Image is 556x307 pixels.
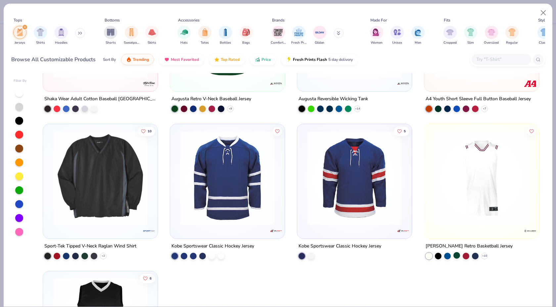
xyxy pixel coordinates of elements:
button: Most Favorited [159,54,204,65]
div: filter for Oversized [484,26,499,45]
button: filter button [145,26,159,45]
img: f981fc6d-4c27-4d3d-b6a3-71cbc94a1561 [177,131,278,225]
div: Brands [272,17,285,23]
div: filter for Jerseys [13,26,26,45]
div: filter for Bags [240,26,253,45]
div: Fits [444,17,450,23]
button: filter button [34,26,47,45]
img: TopRated.gif [214,57,219,62]
button: filter button [124,26,139,45]
span: Fresh Prints [291,40,306,45]
span: Men [415,40,421,45]
button: filter button [411,26,425,45]
span: + 9 [229,107,232,111]
button: Like [140,274,155,283]
div: filter for Women [370,26,383,45]
button: Top Rated [209,54,245,65]
img: dc475e2a-0f1e-42b1-bd39-cc97ed7d9bc9 [405,131,506,225]
div: Accessories [178,17,200,23]
button: filter button [505,26,519,45]
span: 10 [148,129,152,133]
button: filter button [391,26,404,45]
div: filter for Totes [198,26,211,45]
img: Comfort Colors Image [273,27,283,37]
img: Regular Image [508,28,516,36]
button: Like [273,126,282,136]
button: filter button [271,26,286,45]
div: filter for Cropped [443,26,457,45]
div: Kobe Sportswear Classic Hockey Jersey [171,242,254,250]
div: Augusta Retro V-Neck Baseball Jersey [171,95,251,103]
span: Cropped [443,40,457,45]
div: Styles [538,17,549,23]
span: Unisex [392,40,402,45]
img: Augusta logo [269,77,283,90]
span: Totes [201,40,209,45]
span: Women [371,40,383,45]
img: Slim Image [467,28,474,36]
span: Gildan [315,40,324,45]
div: filter for Hoodies [55,26,68,45]
button: filter button [240,26,253,45]
div: A4 Youth Short Sleeve Full Button Baseball Jersey [426,95,531,103]
span: Sweatpants [124,40,139,45]
button: filter button [55,26,68,45]
span: Skirts [148,40,156,45]
div: filter for Classic [537,26,551,45]
button: Close [537,7,550,19]
span: Fresh Prints Flash [293,57,327,62]
img: flash.gif [286,57,292,62]
input: Try "T-Shirt" [476,56,527,63]
img: Holloway logo [523,224,536,237]
img: Gildan Image [315,27,325,37]
span: 5 day delivery [328,56,353,64]
img: Fresh Prints Image [294,27,304,37]
button: filter button [484,26,499,45]
img: Totes Image [201,28,208,36]
img: Hoodies Image [58,28,65,36]
div: Filter By [14,78,27,83]
button: Price [250,54,276,65]
span: Trending [133,57,149,62]
img: Skirts Image [148,28,156,36]
span: Hoodies [55,40,68,45]
div: filter for Sweatpants [124,26,139,45]
div: Kobe Sportswear Classic Hockey Jersey [299,242,381,250]
img: Oversized Image [487,28,495,36]
img: b0ca8c2d-52c5-4bfb-9741-d3e66161185d [50,131,151,225]
span: Price [261,57,271,62]
button: filter button [291,26,306,45]
span: Comfort Colors [271,40,286,45]
div: filter for Shorts [104,26,117,45]
button: Trending [121,54,154,65]
div: filter for Men [411,26,425,45]
button: filter button [219,26,232,45]
img: Jerseys Image [16,28,23,36]
div: filter for Shirts [34,26,47,45]
button: filter button [177,26,191,45]
img: Hats Image [180,28,188,36]
span: Shorts [106,40,116,45]
img: Sport-Tek logo [142,224,156,237]
button: Fresh Prints Flash5 day delivery [281,54,358,65]
button: filter button [313,26,326,45]
button: filter button [370,26,383,45]
img: most_fav.gif [164,57,169,62]
div: filter for Fresh Prints [291,26,306,45]
img: A4 logo [523,77,536,90]
button: Like [527,126,536,136]
button: filter button [13,26,26,45]
span: Oversized [484,40,499,45]
span: 6 [150,277,152,280]
div: Bottoms [105,17,120,23]
img: Kobe Sportswear logo [269,224,283,237]
span: 5 [404,129,406,133]
img: 737a84df-370b-47ba-a833-8dfeab731472 [431,131,532,225]
img: Shaka Wear logo [142,77,156,90]
img: d81191bb-cf6e-4fe9-9481-c31e49d89d8c [304,131,405,225]
span: Most Favorited [171,57,199,62]
img: Shirts Image [37,28,44,36]
div: filter for Skirts [145,26,159,45]
span: Bags [242,40,250,45]
button: filter button [198,26,211,45]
